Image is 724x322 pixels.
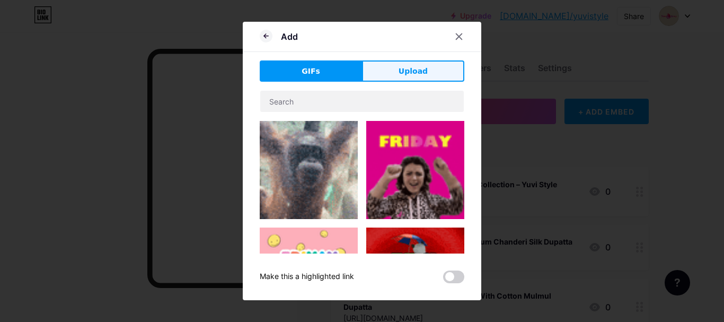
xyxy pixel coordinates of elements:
[260,60,362,82] button: GIFs
[366,121,464,219] img: Gihpy
[302,66,320,77] span: GIFs
[362,60,464,82] button: Upload
[260,121,358,219] img: Gihpy
[260,271,354,283] div: Make this a highlighted link
[399,66,428,77] span: Upload
[260,91,464,112] input: Search
[281,30,298,43] div: Add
